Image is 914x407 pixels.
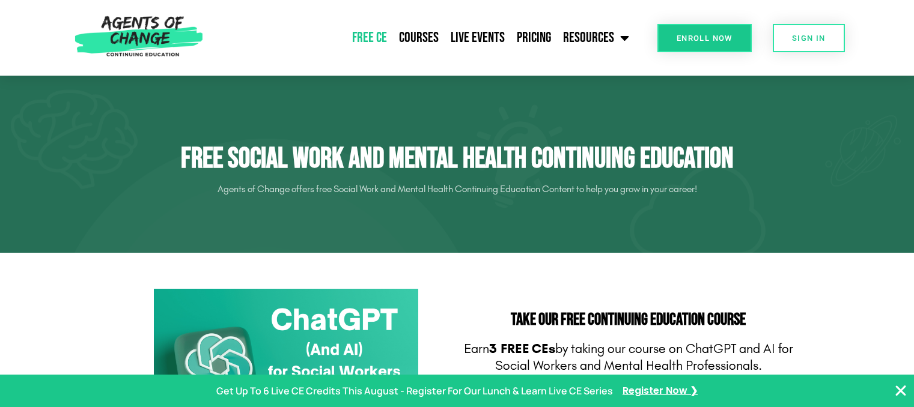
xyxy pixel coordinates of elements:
[463,312,794,328] h2: Take Our FREE Continuing Education Course
[677,34,733,42] span: Enroll Now
[346,23,393,53] a: Free CE
[894,384,908,398] button: Close Banner
[489,341,555,357] b: 3 FREE CEs
[393,23,445,53] a: Courses
[463,340,794,375] p: Earn by taking our course on ChatGPT and AI for Social Workers and Mental Health Professionals.
[121,142,794,176] h1: Free Social Work and Mental Health Continuing Education
[511,23,557,53] a: Pricing
[121,179,794,199] p: Agents of Change offers free Social Work and Mental Health Continuing Education Content to help y...
[557,23,635,53] a: Resources
[216,382,613,400] p: Get Up To 6 Live CE Credits This August - Register For Our Lunch & Learn Live CE Series
[445,23,511,53] a: Live Events
[657,24,752,52] a: Enroll Now
[209,23,635,53] nav: Menu
[792,34,826,42] span: SIGN IN
[773,24,845,52] a: SIGN IN
[623,382,698,400] a: Register Now ❯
